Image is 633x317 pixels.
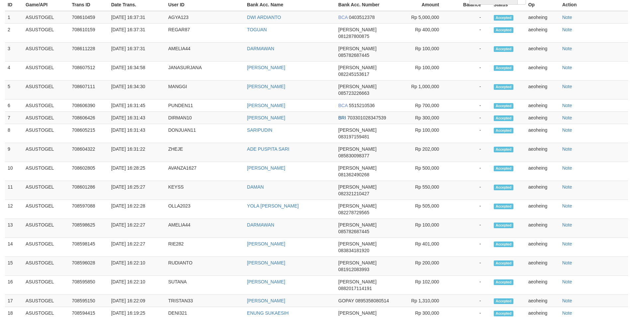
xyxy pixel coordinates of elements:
td: - [449,80,491,99]
a: DAMAN [247,184,264,190]
td: aeoheing [526,11,560,24]
td: [DATE] 16:25:27 [108,181,165,200]
td: - [449,238,491,257]
span: GOPAY [338,298,354,303]
td: [DATE] 16:22:27 [108,238,165,257]
td: [DATE] 16:31:22 [108,143,165,162]
td: - [449,11,491,24]
td: - [449,43,491,62]
span: [PERSON_NAME] [338,84,376,89]
td: Rp 550,000 [396,181,449,200]
td: aeoheing [526,219,560,238]
span: Accepted [494,166,514,171]
span: 081912083993 [338,267,369,272]
td: PUNDEN11 [165,99,244,112]
td: 708610159 [69,24,108,43]
td: 10 [5,162,23,181]
td: [DATE] 16:31:45 [108,99,165,112]
span: Accepted [494,128,514,133]
a: Note [562,310,572,316]
span: 082245153617 [338,72,369,77]
span: 0882017114191 [338,286,372,291]
span: 5515210536 [349,103,375,108]
td: [DATE] 16:22:09 [108,295,165,307]
td: aeoheing [526,257,560,276]
span: Accepted [494,241,514,247]
td: ASUSTOGEL [23,80,69,99]
td: MANGGI [165,80,244,99]
td: - [449,24,491,43]
a: Note [562,184,572,190]
span: Accepted [494,279,514,285]
td: AVANZA1627 [165,162,244,181]
td: aeoheing [526,276,560,295]
span: 0403512378 [349,15,375,20]
td: [DATE] 16:34:58 [108,62,165,80]
td: Rp 700,000 [396,99,449,112]
a: Note [562,165,572,171]
span: 0895358080514 [355,298,389,303]
td: aeoheing [526,80,560,99]
td: aeoheing [526,200,560,219]
span: [PERSON_NAME] [338,260,376,265]
td: Rp 5,000,000 [396,11,449,24]
td: [DATE] 16:31:43 [108,112,165,124]
td: 708606426 [69,112,108,124]
span: BCA [338,103,348,108]
td: 708598625 [69,219,108,238]
td: aeoheing [526,24,560,43]
span: [PERSON_NAME] [338,65,376,70]
td: ASUSTOGEL [23,162,69,181]
td: KEYSS [165,181,244,200]
span: [PERSON_NAME] [338,310,376,316]
a: [PERSON_NAME] [247,241,285,246]
td: 7 [5,112,23,124]
a: Note [562,127,572,133]
td: 708610459 [69,11,108,24]
span: [PERSON_NAME] [338,146,376,152]
td: ASUSTOGEL [23,112,69,124]
td: DIRMAN10 [165,112,244,124]
td: 4 [5,62,23,80]
span: 083834181920 [338,248,369,253]
td: ASUSTOGEL [23,276,69,295]
span: 085830098377 [338,153,369,158]
a: Note [562,222,572,228]
td: DONJUAN11 [165,124,244,143]
span: Accepted [494,115,514,121]
a: Note [562,146,572,152]
span: BRI [338,115,346,120]
td: ASUSTOGEL [23,219,69,238]
span: 085782687445 [338,229,369,234]
td: ZHEJE [165,143,244,162]
td: aeoheing [526,143,560,162]
a: [PERSON_NAME] [247,65,285,70]
td: AGYA123 [165,11,244,24]
a: Note [562,241,572,246]
span: Accepted [494,27,514,33]
a: Note [562,65,572,70]
td: - [449,112,491,124]
a: ENUNG SUKAESIH [247,310,288,316]
td: 708605215 [69,124,108,143]
span: [PERSON_NAME] [338,165,376,171]
td: AMELIA44 [165,219,244,238]
span: Accepted [494,147,514,152]
td: OLLA2023 [165,200,244,219]
a: [PERSON_NAME] [247,260,285,265]
td: Rp 200,000 [396,257,449,276]
span: 082321210427 [338,191,369,196]
td: - [449,162,491,181]
span: [PERSON_NAME] [338,222,376,228]
td: [DATE] 16:22:10 [108,257,165,276]
a: Note [562,260,572,265]
a: [PERSON_NAME] [247,84,285,89]
td: Rp 500,000 [396,162,449,181]
a: Note [562,298,572,303]
a: Note [562,27,572,32]
td: [DATE] 16:34:30 [108,80,165,99]
span: Accepted [494,15,514,21]
td: 9 [5,143,23,162]
span: [PERSON_NAME] [338,127,376,133]
td: - [449,99,491,112]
